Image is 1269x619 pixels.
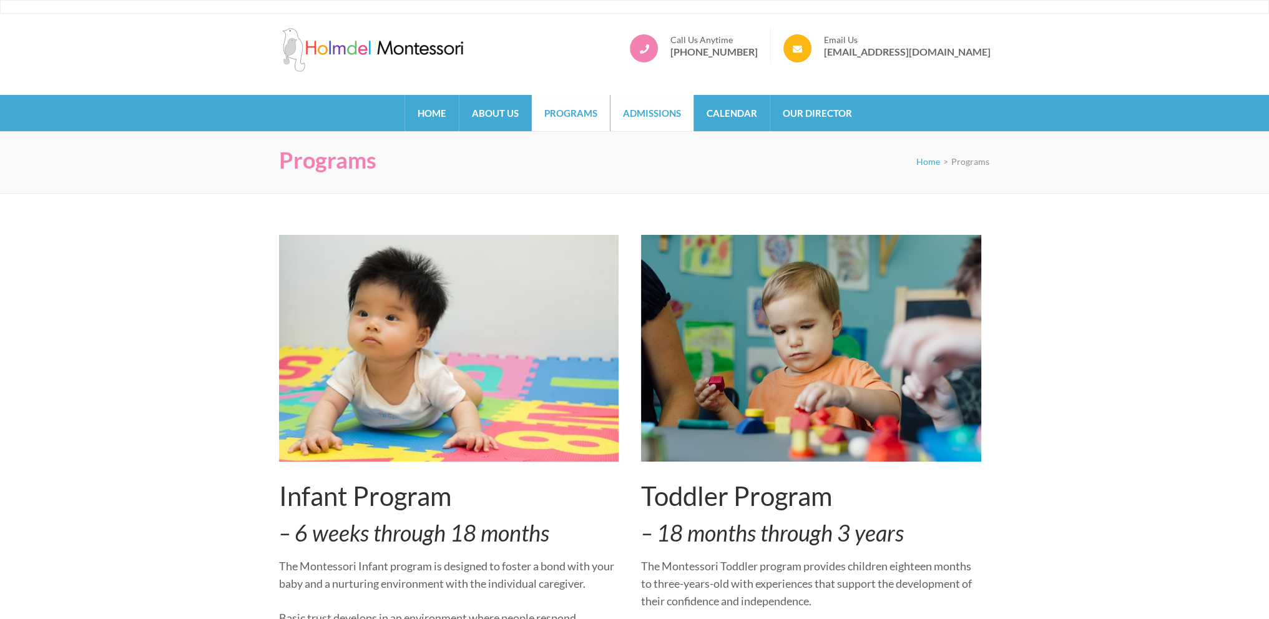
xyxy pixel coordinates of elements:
[943,156,948,167] span: >
[670,34,758,46] span: Call Us Anytime
[279,28,466,72] img: Holmdel Montessori School
[532,95,610,131] a: Programs
[824,46,991,58] a: [EMAIL_ADDRESS][DOMAIN_NAME]
[824,34,991,46] span: Email Us
[916,156,940,167] a: Home
[459,95,531,131] a: About Us
[770,95,865,131] a: Our Director
[641,557,981,610] p: The Montessori Toddler program provides children eighteen months to three-years-old with experien...
[641,480,981,512] h2: Toddler Program
[405,95,459,131] a: Home
[641,519,904,547] em: – 18 months through 3 years
[610,95,693,131] a: Admissions
[279,557,619,592] p: The Montessori Infant program is designed to foster a bond with your baby and a nurturing environ...
[279,480,619,512] h2: Infant Program
[670,46,758,58] a: [PHONE_NUMBER]
[694,95,770,131] a: Calendar
[279,519,549,547] em: – 6 weeks through 18 months
[279,147,376,174] h1: Programs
